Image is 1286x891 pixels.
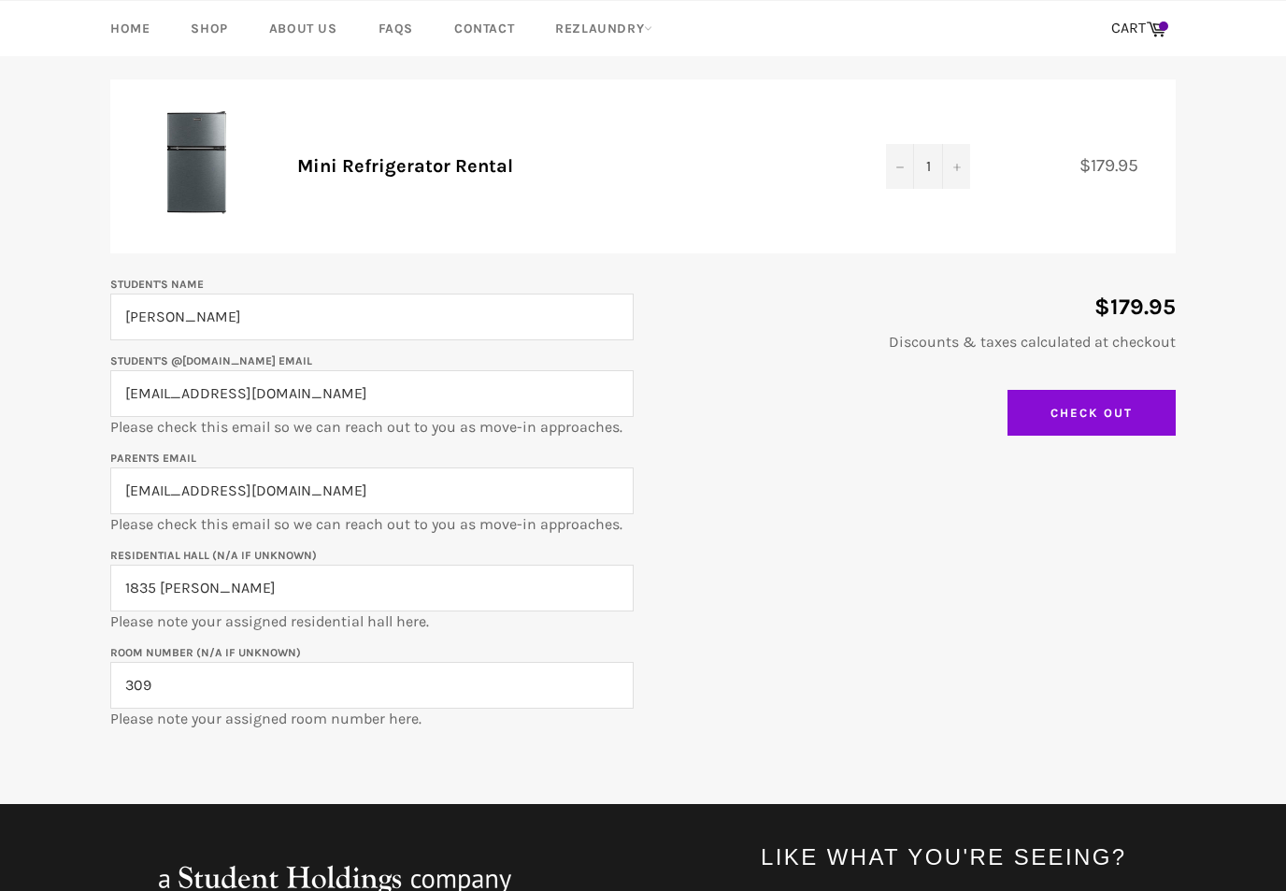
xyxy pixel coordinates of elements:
p: Please note your assigned residential hall here. [110,544,634,632]
button: Decrease quantity [886,144,914,189]
label: Student's Name [110,278,204,291]
label: Room Number (N/A if unknown) [110,646,301,659]
p: Discounts & taxes calculated at checkout [652,332,1176,352]
label: Student's @[DOMAIN_NAME] email [110,354,312,367]
a: Home [92,1,168,56]
a: Mini Refrigerator Rental [297,155,513,177]
span: $179.95 [1079,154,1157,176]
a: FAQs [360,1,432,56]
h4: Like what you're seeing? [761,841,1176,872]
label: Residential Hall (N/A if unknown) [110,549,317,562]
label: Parents email [110,452,196,465]
a: Shop [172,1,246,56]
a: About Us [250,1,356,56]
a: RezLaundry [536,1,671,56]
p: Please check this email so we can reach out to you as move-in approaches. [110,447,634,535]
p: Please note your assigned room number here. [110,641,634,729]
input: Check Out [1007,390,1176,437]
p: $179.95 [652,292,1176,323]
a: Contact [436,1,533,56]
a: CART [1102,9,1176,49]
img: Mini Refrigerator Rental [138,108,250,220]
button: Increase quantity [942,144,970,189]
p: Please check this email so we can reach out to you as move-in approaches. [110,350,634,438]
